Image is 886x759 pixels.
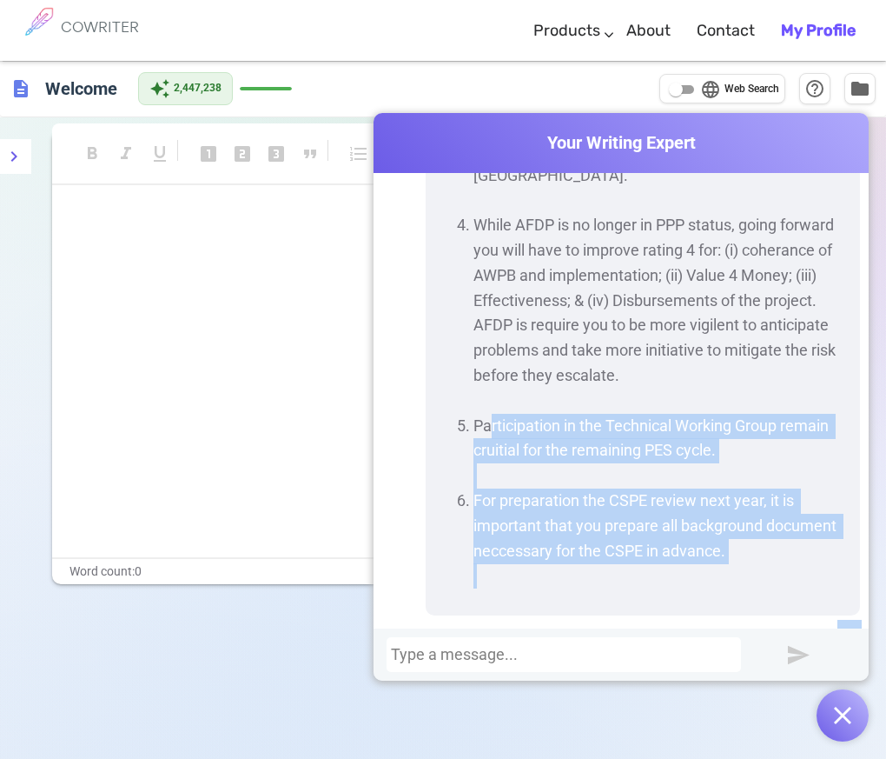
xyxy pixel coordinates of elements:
[473,213,847,389] li: While AFDP is no longer in PPP status, going forward you will have to improve rating 4 for: (i) c...
[38,71,124,106] h6: Click to edit title
[804,78,825,99] span: help_outline
[473,414,847,464] li: Participation in the Technical Working Group remain cruitial for the remaining PES cycle.
[232,143,253,164] span: looks_two
[61,19,139,35] h6: COWRITER
[10,78,31,99] span: description
[300,143,321,164] span: format_quote
[374,130,869,156] span: Your Writing Expert
[198,143,219,164] span: looks_one
[473,489,847,563] li: For preparation the CSPE review next year, it is important that you prepare all background docume...
[850,78,870,99] span: folder
[781,21,856,40] b: My Profile
[266,143,287,164] span: looks_3
[788,644,810,666] img: Send
[82,143,102,164] span: format_bold
[844,73,876,104] button: Manage Documents
[348,143,369,164] span: format_list_numbered
[799,73,830,104] button: Help & Shortcuts
[174,80,221,97] span: 2,447,238
[116,143,136,164] span: format_italic
[697,5,755,57] a: Contact
[834,707,851,724] img: Open chat
[626,5,671,57] a: About
[149,78,170,99] span: auto_awesome
[700,79,721,100] span: language
[724,81,779,98] span: Web Search
[149,143,170,164] span: format_underlined
[52,559,834,584] div: Word count: 0
[781,5,856,57] a: My Profile
[837,620,860,645] span: 11:32
[533,5,600,57] a: Products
